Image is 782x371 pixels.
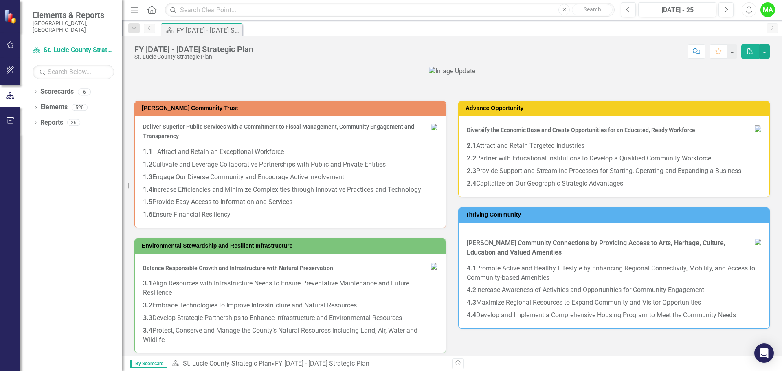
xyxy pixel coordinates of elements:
strong: 3.2 [143,301,152,309]
strong: 4.4 [467,311,476,319]
p: Ensure Financial Resiliency [143,209,437,220]
p: Maximize Regional Resources to Expand Community and Visitor Opportunities [467,296,761,309]
a: Reports [40,118,63,127]
div: St. Lucie County Strategic Plan [134,54,253,60]
p: Increase Awareness of Activities and Opportunities for Community Engagement [467,284,761,296]
strong: 2.2 [467,154,476,162]
img: ClearPoint Strategy [4,9,18,24]
p: Develop and Implement a Comprehensive Housing Program to Meet the Community Needs [467,309,761,320]
strong: 2.3 [467,167,476,175]
div: 26 [67,119,80,126]
p: Align Resources with Infrastructure Needs to Ensure Preventative Maintenance and Future Resilience [143,277,437,299]
p: Cultivate and Leverage Collaborative Partnerships with Public and Private Entities [143,158,437,171]
a: St. Lucie County Strategic Plan [183,360,272,367]
p: Embrace Technologies to Improve Infrastructure and Natural Resources [143,299,437,312]
div: Open Intercom Messenger [754,343,774,363]
div: 520 [72,104,88,111]
strong: 1.4 [143,186,152,193]
button: MA [760,2,775,17]
img: 4.%20Foster.Comm.Trust%20small.png [431,124,437,130]
strong: 4.3 [467,299,476,306]
strong: 1.6 [143,211,152,218]
span: Diversify the Economic Base and Create Opportunities for an Educated, Ready Workforce [467,127,695,133]
strong: 2.4 [467,180,476,187]
h3: Environmental Stewardship and Resilient Infrastructure [142,243,442,249]
h3: Thriving Community [466,212,765,218]
span: Elements & Reports [33,10,114,20]
div: FY [DATE] - [DATE] Strategic Plan [134,45,253,54]
div: [DATE] - 25 [641,5,714,15]
strong: 4.2 [467,286,476,294]
h3: [PERSON_NAME] Community Trust [142,105,442,111]
a: Scorecards [40,87,74,97]
div: FY [DATE] - [DATE] Strategic Plan [275,360,369,367]
p: Attract and Retain Targeted Industries [467,140,761,152]
div: FY [DATE] - [DATE] Strategic Plan [176,25,240,35]
img: 6.Env.Steward%20small.png [431,263,437,270]
p: Provide Easy Access to Information and Services [143,196,437,209]
button: [DATE] - 25 [638,2,716,17]
p: Protect, Conserve and Manage the County’s Natural Resources including Land, Air, Water and Wildlife [143,325,437,345]
small: [GEOGRAPHIC_DATA], [GEOGRAPHIC_DATA] [33,20,114,33]
strong: [PERSON_NAME] Community Connections by Providing Access to Arts, Heritage, Culture, Education and... [467,239,725,256]
strong: 3.1 [143,279,152,287]
input: Search ClearPoint... [165,3,615,17]
strong: 1.3 [143,173,152,181]
p: Increase Efficiencies and Minimize Complexities through Innovative Practices and Technology [143,184,437,196]
span: Attract and Retain an Exceptional Workforce [157,148,284,156]
div: 6 [78,88,91,95]
span: By Scorecard [130,360,167,368]
p: Develop Strategic Partnerships to Enhance Infrastructure and Environmental Resources [143,312,437,325]
span: Deliver Superior Public Services with a Commitment to Fiscal Management, Community Engagement and... [143,123,414,139]
a: Elements [40,103,68,112]
strong: 3.3 [143,314,152,322]
span: Search [584,6,601,13]
input: Search Below... [33,65,114,79]
p: Provide Support and Streamline Processes for Starting, Operating and Expanding a Business [467,165,761,178]
img: 7.Thrive.Comm%20small.png [755,239,761,245]
a: St. Lucie County Strategic Plan [33,46,114,55]
img: Image Update [429,67,475,76]
div: » [171,359,446,369]
p: Promote Active and Healthy Lifestyle by Enhancing Regional Connectivity, Mobility, and Access to ... [467,262,761,284]
p: Capitalize on Our Geographic Strategic Advantages [467,178,761,189]
p: Partner with Educational Institutions to Develop a Qualified Community Workforce [467,152,761,165]
strong: 4.1 [467,264,476,272]
strong: 1.2 [143,160,152,168]
p: Engage Our Diverse Community and Encourage Active Involvement [143,171,437,184]
strong: 3.4 [143,327,152,334]
strong: 1.1 [143,148,152,156]
strong: 1.5 [143,198,152,206]
button: Search [572,4,613,15]
span: Balance Responsible Growth and Infrastructure with Natural Preservation [143,265,333,271]
h3: Advance Opportunity [466,105,765,111]
strong: 2.1 [467,142,476,149]
img: 5.Adv.Opportunity%20small%20v2.png [755,125,761,132]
